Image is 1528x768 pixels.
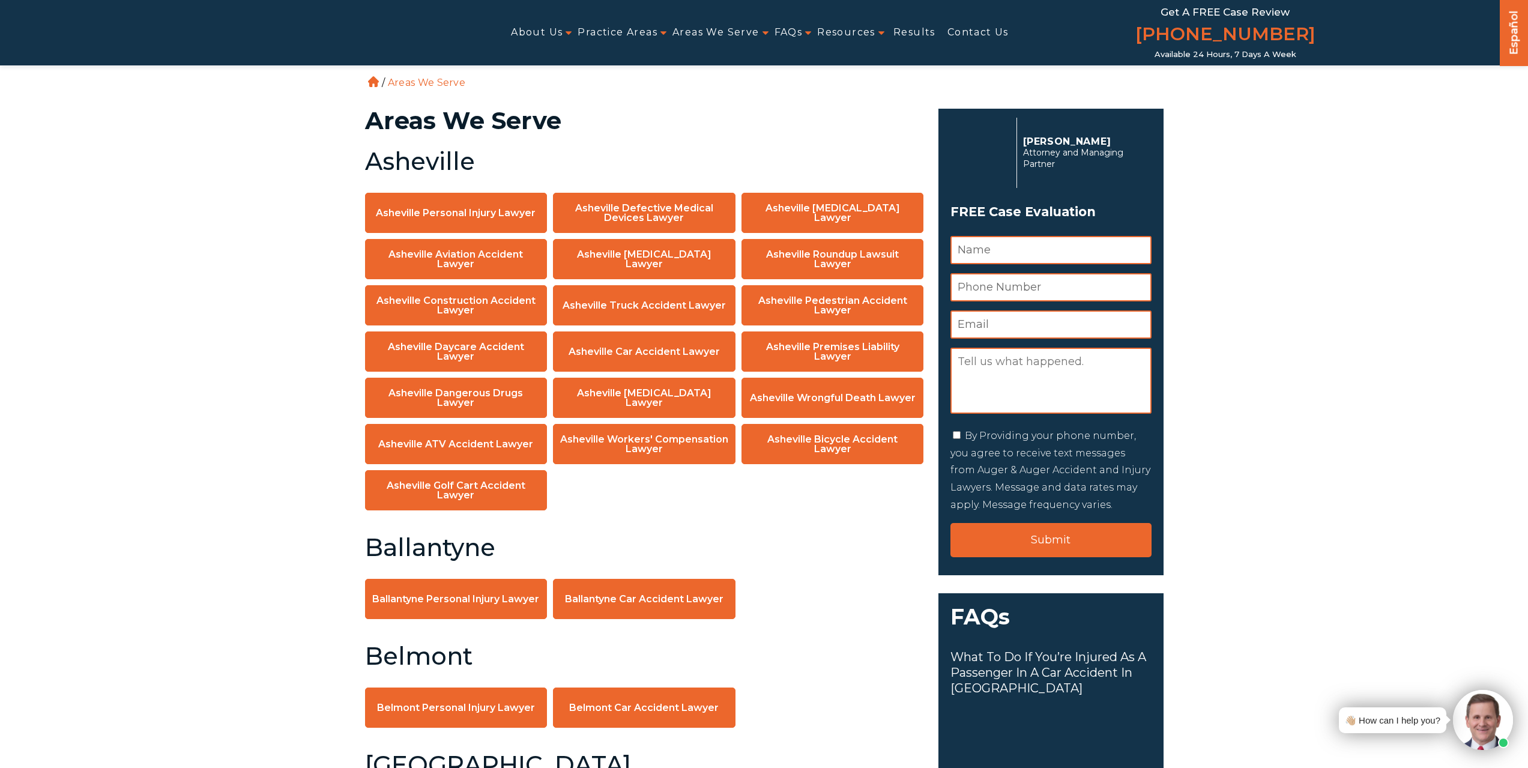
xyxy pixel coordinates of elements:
a: Asheville Wrongful Death Lawyer [741,378,924,418]
a: Asheville Bicycle Accident Lawyer [741,424,924,464]
h2: Ballantyne [365,534,924,561]
a: Asheville Roundup Lawsuit Lawyer [741,239,924,279]
input: Submit [950,523,1152,557]
span: What to Do If You’re Injured as a Passenger in a Car Accident in [GEOGRAPHIC_DATA] [950,649,1152,696]
span: Get a FREE Case Review [1161,6,1290,18]
a: Asheville Workers' Compensation Lawyer [553,424,735,464]
a: Belmont Car Accident Lawyer [553,688,735,728]
a: Areas We Serve [672,19,759,46]
span: FAQs [938,593,1164,650]
h2: Asheville [365,148,924,175]
a: Asheville Premises Liability Lawyer [741,331,924,372]
a: Asheville [MEDICAL_DATA] Lawyer [741,193,924,233]
a: Resources [817,19,875,46]
a: Contact Us [947,19,1009,46]
a: Asheville Dangerous Drugs Lawyer [365,378,548,418]
a: Asheville Construction Accident Lawyer [365,285,548,325]
span: Available 24 Hours, 7 Days a Week [1155,50,1296,59]
a: Asheville Aviation Accident Lawyer [365,239,548,279]
h1: Areas We Serve [365,109,924,133]
a: Practice Areas [578,19,657,46]
img: Herbert Auger [950,122,1010,183]
a: Asheville Personal Injury Lawyer [365,193,548,233]
a: FAQs [775,19,803,46]
span: FREE Case Evaluation [950,201,1152,223]
input: Phone Number [950,273,1152,301]
a: Home [368,76,379,87]
a: Asheville Golf Cart Accident Lawyer [365,470,548,510]
a: Ballantyne Car Accident Lawyer [553,579,735,619]
span: Attorney and Managing Partner [1023,147,1145,170]
a: Asheville [MEDICAL_DATA] Lawyer [553,378,735,418]
a: About Us [511,19,563,46]
a: Belmont Personal Injury Lawyer [365,688,548,728]
a: Asheville ATV Accident Lawyer [365,424,548,464]
img: Auger & Auger Accident and Injury Lawyers Logo [195,18,385,47]
a: Asheville Daycare Accident Lawyer [365,331,548,372]
h2: Belmont [365,643,924,670]
a: Results [893,19,935,46]
a: Asheville [MEDICAL_DATA] Lawyer [553,239,735,279]
label: By Providing your phone number, you agree to receive text messages from Auger & Auger Accident an... [950,430,1150,510]
input: Email [950,310,1152,339]
input: Name [950,236,1152,264]
li: Areas We Serve [385,77,468,88]
a: Asheville Car Accident Lawyer [553,331,735,372]
a: Asheville Defective Medical Devices Lawyer [553,193,735,233]
p: [PERSON_NAME] [1023,136,1145,147]
a: Asheville Pedestrian Accident Lawyer [741,285,924,325]
a: Ballantyne Personal Injury Lawyer [365,579,548,619]
a: Asheville Truck Accident Lawyer [553,285,735,325]
a: [PHONE_NUMBER] [1135,21,1315,50]
img: Intaker widget Avatar [1453,690,1513,750]
div: 👋🏼 How can I help you? [1345,712,1440,728]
